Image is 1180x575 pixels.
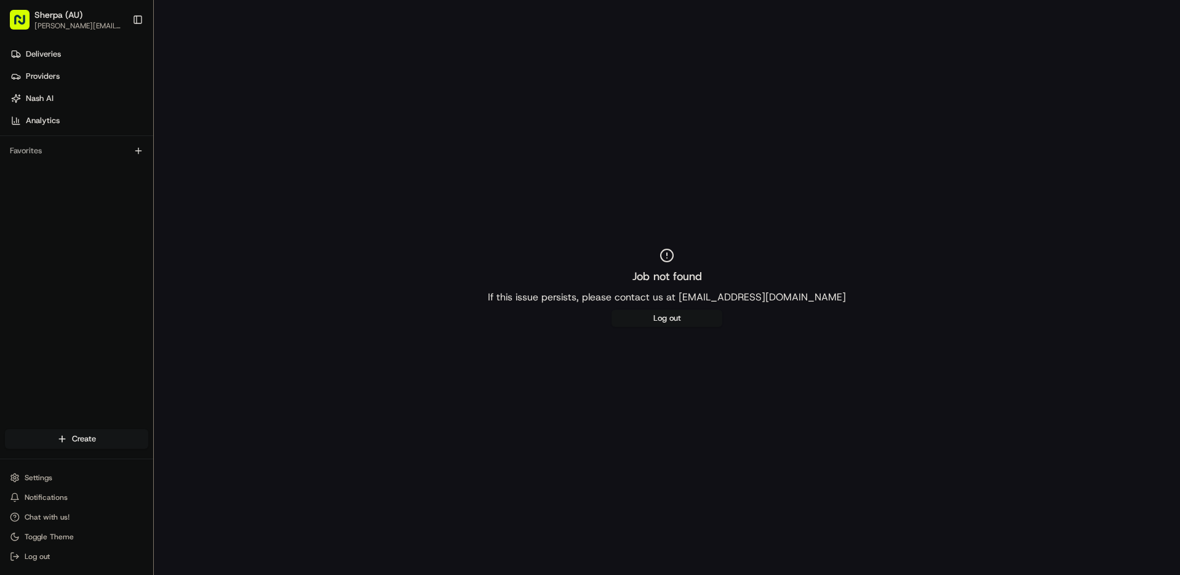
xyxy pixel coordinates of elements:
[5,44,153,64] a: Deliveries
[34,21,122,31] button: [PERSON_NAME][EMAIL_ADDRESS][DOMAIN_NAME]
[5,5,127,34] button: Sherpa (AU)[PERSON_NAME][EMAIL_ADDRESS][DOMAIN_NAME]
[72,433,96,444] span: Create
[5,141,148,161] div: Favorites
[5,509,148,526] button: Chat with us!
[5,528,148,545] button: Toggle Theme
[5,111,153,131] a: Analytics
[26,93,54,104] span: Nash AI
[26,71,60,82] span: Providers
[25,473,52,483] span: Settings
[5,89,153,108] a: Nash AI
[5,469,148,486] button: Settings
[5,548,148,565] button: Log out
[5,66,153,86] a: Providers
[5,429,148,449] button: Create
[26,49,61,60] span: Deliveries
[25,493,68,502] span: Notifications
[5,489,148,506] button: Notifications
[632,268,702,285] h2: Job not found
[25,532,74,542] span: Toggle Theme
[488,290,846,305] p: If this issue persists, please contact us at [EMAIL_ADDRESS][DOMAIN_NAME]
[25,512,70,522] span: Chat with us!
[26,115,60,126] span: Analytics
[612,310,722,327] button: Log out
[25,552,50,561] span: Log out
[34,9,82,21] button: Sherpa (AU)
